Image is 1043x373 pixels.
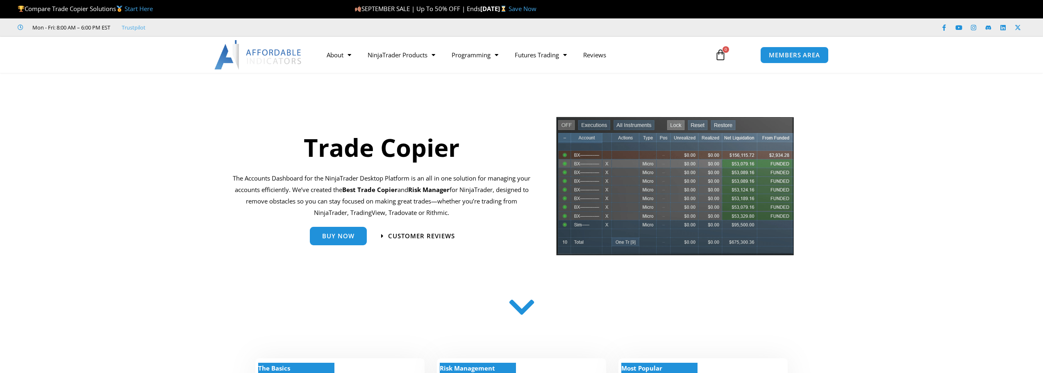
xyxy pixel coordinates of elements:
[760,47,829,63] a: MEMBERS AREA
[214,40,302,70] img: LogoAI | Affordable Indicators – NinjaTrader
[443,45,507,64] a: Programming
[480,5,509,13] strong: [DATE]
[575,45,614,64] a: Reviews
[125,5,153,13] a: Start Here
[342,185,398,194] b: Best Trade Copier
[322,233,354,239] span: Buy Now
[702,43,739,67] a: 0
[359,45,443,64] a: NinjaTrader Products
[769,52,820,58] span: MEMBERS AREA
[18,6,24,12] img: 🏆
[122,23,145,32] a: Trustpilot
[440,364,495,372] strong: Risk Management
[258,364,290,372] strong: The Basics
[318,45,359,64] a: About
[354,5,480,13] span: SEPTEMBER SALE | Up To 50% OFF | Ends
[310,227,367,245] a: Buy Now
[355,6,361,12] img: 🍂
[509,5,536,13] a: Save Now
[318,45,705,64] nav: Menu
[500,6,507,12] img: ⌛
[18,5,153,13] span: Compare Trade Copier Solutions
[30,23,110,32] span: Mon - Fri: 8:00 AM – 6:00 PM EST
[723,46,729,53] span: 0
[388,233,455,239] span: Customer Reviews
[408,185,450,194] strong: Risk Manager
[233,130,531,165] h1: Trade Copier
[507,45,575,64] a: Futures Trading
[233,173,531,218] p: The Accounts Dashboard for the NinjaTrader Desktop Platform is an all in one solution for managin...
[555,116,795,262] img: tradecopier | Affordable Indicators – NinjaTrader
[621,364,662,372] strong: Most Popular
[116,6,123,12] img: 🥇
[381,233,455,239] a: Customer Reviews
